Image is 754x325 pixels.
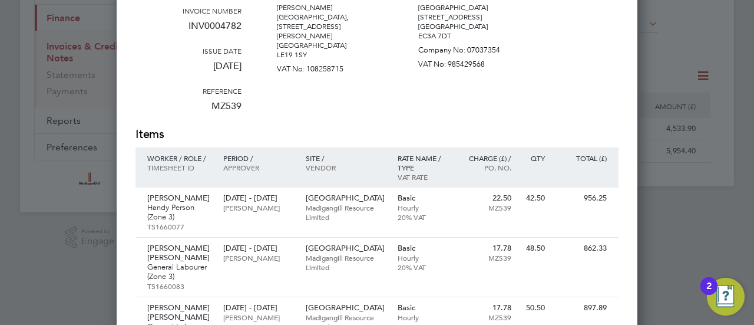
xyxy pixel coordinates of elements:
p: 17.78 [460,303,511,313]
p: [GEOGRAPHIC_DATA] [306,244,386,253]
p: [GEOGRAPHIC_DATA] [306,193,386,203]
p: Po. No. [460,163,511,172]
p: 48.50 [523,244,545,253]
p: Hourly [398,203,449,212]
p: 42.50 [523,193,545,203]
p: MZ539 [460,313,511,322]
p: TS1660083 [147,281,211,291]
p: LE19 1SY [277,50,383,60]
p: General Labourer (Zone 3) [147,262,211,281]
p: VAT No: 108258715 [277,60,383,74]
p: Handy Person (Zone 3) [147,203,211,222]
p: VAT rate [398,172,449,182]
p: 20% VAT [398,262,449,272]
p: [DATE] - [DATE] [223,244,293,253]
p: TS1660077 [147,222,211,231]
p: Basic [398,193,449,203]
p: 956.25 [557,193,607,203]
h3: Invoice number [135,6,242,15]
p: 50.50 [523,303,545,313]
p: [PERSON_NAME] [PERSON_NAME] [147,303,211,322]
p: [PERSON_NAME] [PERSON_NAME] [147,244,211,262]
p: QTY [523,153,545,163]
p: [PERSON_NAME] [223,253,293,262]
p: [PERSON_NAME][GEOGRAPHIC_DATA], [STREET_ADDRESS][PERSON_NAME] [277,3,383,41]
p: Madigangill Resource Limited [306,203,386,222]
h3: Issue date [135,46,242,55]
p: [PERSON_NAME] [223,313,293,322]
p: INV0004782 [135,15,242,46]
p: [GEOGRAPHIC_DATA] [277,41,383,50]
p: Company No: 07037354 [418,41,524,55]
p: Period / [223,153,293,163]
p: 20% VAT [398,212,449,222]
p: Vendor [306,163,386,172]
p: [STREET_ADDRESS] [418,12,524,22]
p: MZ539 [135,96,242,126]
p: EC3A 7DT [418,31,524,41]
button: Open Resource Center, 2 new notifications [707,278,745,316]
p: Hourly [398,313,449,322]
p: [DATE] [135,55,242,86]
p: Approver [223,163,293,172]
p: 897.89 [557,303,607,313]
p: Charge (£) / [460,153,511,163]
p: [DATE] - [DATE] [223,303,293,313]
div: 2 [706,286,712,301]
p: [DATE] - [DATE] [223,193,293,203]
p: MZ539 [460,253,511,262]
p: Basic [398,303,449,313]
p: Rate name / type [398,153,449,172]
p: [GEOGRAPHIC_DATA] [418,3,524,12]
p: [GEOGRAPHIC_DATA] [306,303,386,313]
p: VAT No: 985429568 [418,55,524,69]
p: 17.78 [460,244,511,253]
p: 22.50 [460,193,511,203]
p: Basic [398,244,449,253]
p: [PERSON_NAME] [147,193,211,203]
p: Total (£) [557,153,607,163]
p: MZ539 [460,203,511,212]
p: Site / [306,153,386,163]
p: Hourly [398,253,449,262]
p: Madigangill Resource Limited [306,253,386,272]
p: Timesheet ID [147,163,211,172]
h2: Items [135,126,619,143]
p: 862.33 [557,244,607,253]
p: [PERSON_NAME] [223,203,293,212]
p: Worker / Role / [147,153,211,163]
p: [GEOGRAPHIC_DATA] [418,22,524,31]
h3: Reference [135,86,242,96]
